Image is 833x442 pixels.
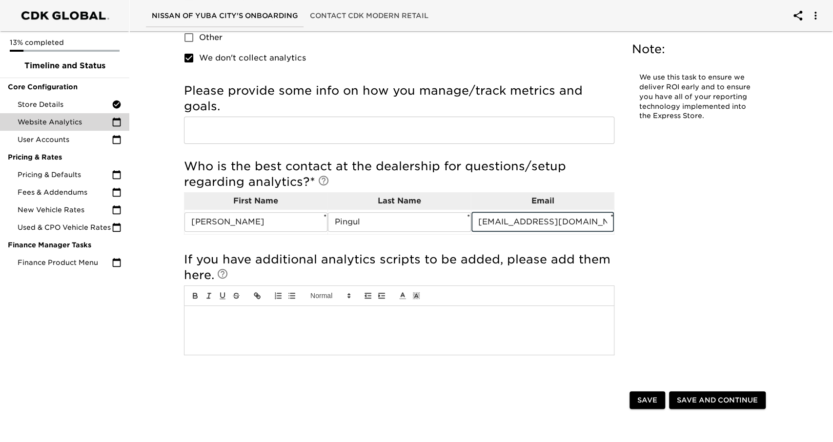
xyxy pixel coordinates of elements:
span: Fees & Addendums [18,187,112,197]
span: New Vehicle Rates [18,205,112,215]
span: Pricing & Rates [8,152,122,162]
span: Other [199,32,223,43]
p: 13% completed [10,38,120,47]
span: Nissan of Yuba City's Onboarding [152,10,298,22]
h5: Note: [632,41,764,57]
span: We don't collect analytics [199,52,306,64]
span: Save [637,394,657,406]
span: Pricing & Defaults [18,170,112,180]
h5: Please provide some info on how you manage/track metrics and goals. [184,83,614,114]
button: account of current user [786,4,810,27]
button: Save [630,391,665,409]
span: Finance Manager Tasks [8,240,122,250]
h5: If you have additional analytics scripts to be added, please add them here. [184,252,614,283]
span: Used & CPO Vehicle Rates [18,222,112,232]
span: Finance Product Menu [18,258,112,267]
button: account of current user [804,4,827,27]
p: We use this task to ensure we deliver ROI early and to ensure you have all of your reporting tech... [639,73,756,121]
span: Timeline and Status [8,60,122,72]
h5: Who is the best contact at the dealership for questions/setup regarding analytics? [184,159,614,190]
span: User Accounts [18,135,112,144]
p: First Name [184,195,327,207]
p: Email [471,195,614,207]
span: Save and Continue [677,394,758,406]
span: Website Analytics [18,117,112,127]
span: Store Details [18,100,112,109]
span: Contact CDK Modern Retail [310,10,428,22]
button: Save and Continue [669,391,766,409]
p: Last Name [328,195,471,207]
span: Core Configuration [8,82,122,92]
